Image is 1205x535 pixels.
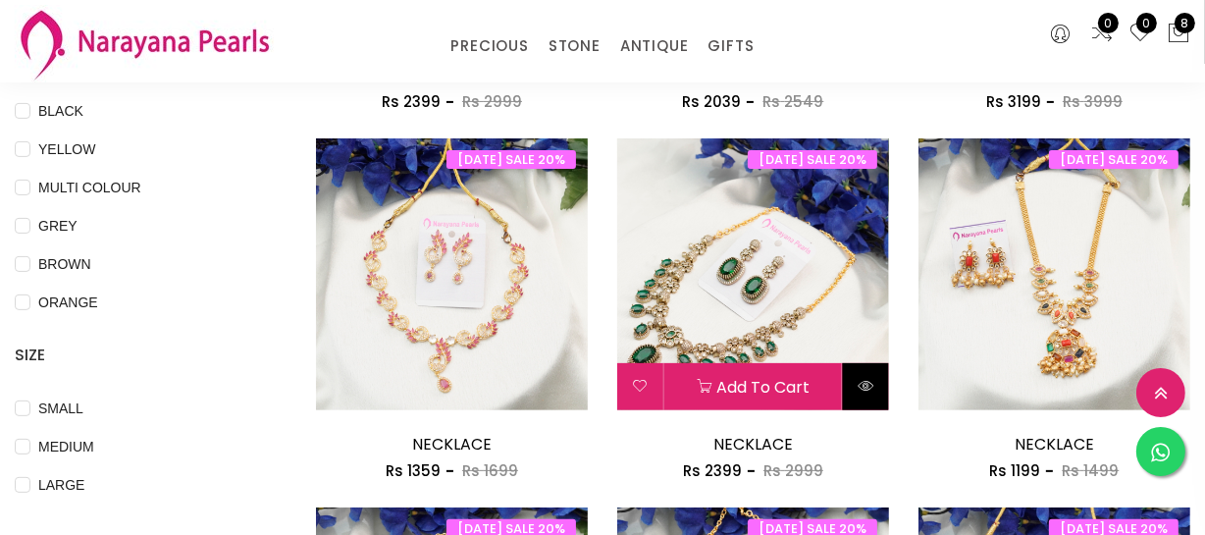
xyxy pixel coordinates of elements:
span: LARGE [30,474,92,496]
span: 0 [1098,13,1119,33]
h4: SIZE [15,344,257,367]
a: NECKLACE [713,433,793,455]
span: GREY [30,215,85,237]
span: 8 [1175,13,1195,33]
a: 0 [1128,22,1152,47]
button: Add to cart [664,363,842,410]
span: BLACK [30,100,91,122]
span: 0 [1136,13,1157,33]
span: Rs 2399 [382,91,441,112]
span: [DATE] SALE 20% [748,150,877,169]
span: Rs 3999 [1063,91,1123,112]
a: NECKLACE [412,64,492,86]
a: NECKLACE [1015,433,1094,455]
span: Rs 3199 [986,91,1041,112]
button: 8 [1167,22,1190,47]
span: Rs 2999 [763,460,823,481]
span: ORANGE [30,292,106,313]
span: Rs 2549 [762,91,823,112]
span: Rs 2999 [462,91,522,112]
a: 0 [1090,22,1114,47]
a: GIFTS [707,31,754,61]
span: YELLOW [30,138,103,160]
a: STONE [549,31,601,61]
span: Rs 2399 [683,460,742,481]
button: Add to wishlist [617,363,663,410]
span: BROWN [30,253,99,275]
span: Rs 1359 [386,460,441,481]
a: NECKLACE [412,433,492,455]
span: MULTI COLOUR [30,177,149,198]
a: NECKLACE [713,64,793,86]
a: ANTIQUE [620,31,689,61]
span: [DATE] SALE 20% [1049,150,1179,169]
span: SMALL [30,398,91,419]
span: [DATE] SALE 20% [446,150,576,169]
span: Rs 1499 [1062,460,1119,481]
a: PRECIOUS [450,31,528,61]
span: MEDIUM [30,436,102,457]
span: Rs 2039 [682,91,741,112]
span: Rs 1199 [989,460,1040,481]
button: Quick View [843,363,889,410]
a: NECKLACE [1015,64,1094,86]
span: Rs 1699 [462,460,518,481]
